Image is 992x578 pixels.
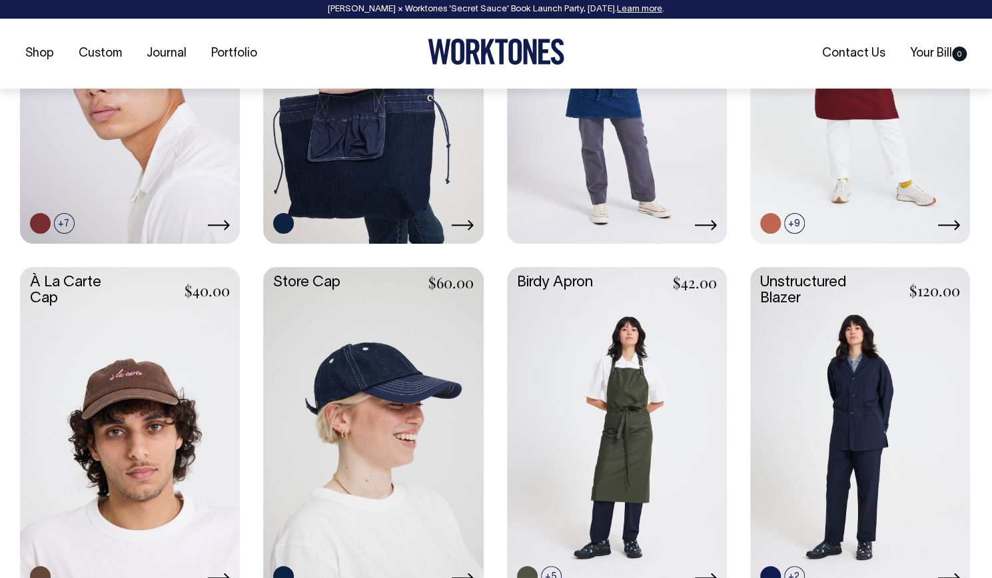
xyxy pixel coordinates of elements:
span: +7 [54,213,75,234]
a: Journal [141,43,192,65]
a: Custom [73,43,127,65]
a: Shop [20,43,59,65]
a: Learn more [617,5,662,13]
a: Portfolio [206,43,262,65]
a: Contact Us [817,43,891,65]
a: Your Bill0 [905,43,972,65]
span: 0 [952,47,967,61]
span: +9 [784,213,805,234]
div: [PERSON_NAME] × Worktones ‘Secret Sauce’ Book Launch Party, [DATE]. . [13,5,979,14]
